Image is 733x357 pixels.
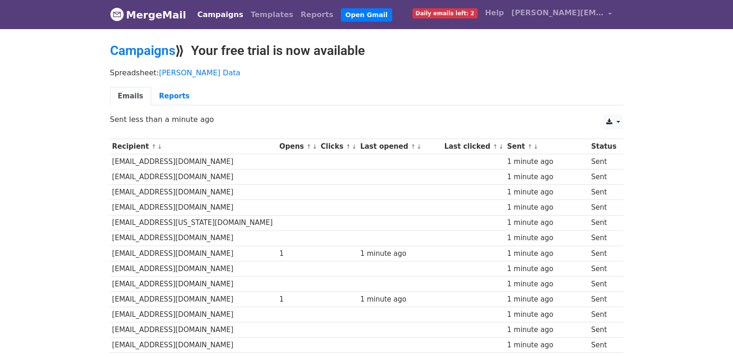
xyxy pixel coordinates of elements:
[110,215,277,230] td: [EMAIL_ADDRESS][US_STATE][DOMAIN_NAME]
[507,218,586,228] div: 1 minute ago
[110,338,277,353] td: [EMAIL_ADDRESS][DOMAIN_NAME]
[481,4,508,22] a: Help
[110,307,277,322] td: [EMAIL_ADDRESS][DOMAIN_NAME]
[507,202,586,213] div: 1 minute ago
[110,292,277,307] td: [EMAIL_ADDRESS][DOMAIN_NAME]
[589,154,618,169] td: Sent
[110,276,277,291] td: [EMAIL_ADDRESS][DOMAIN_NAME]
[589,169,618,185] td: Sent
[413,8,478,18] span: Daily emails left: 2
[589,215,618,230] td: Sent
[589,292,618,307] td: Sent
[589,185,618,200] td: Sent
[507,279,586,290] div: 1 minute ago
[194,6,247,24] a: Campaigns
[319,139,358,154] th: Clicks
[346,143,351,150] a: ↑
[151,143,156,150] a: ↑
[159,68,240,77] a: [PERSON_NAME] Data
[533,143,538,150] a: ↓
[110,115,623,124] p: Sent less than a minute ago
[360,248,440,259] div: 1 minute ago
[589,200,618,215] td: Sent
[306,143,311,150] a: ↑
[528,143,533,150] a: ↑
[507,157,586,167] div: 1 minute ago
[507,248,586,259] div: 1 minute ago
[157,143,162,150] a: ↓
[589,307,618,322] td: Sent
[110,7,124,21] img: MergeMail logo
[358,139,442,154] th: Last opened
[110,87,151,106] a: Emails
[277,139,319,154] th: Opens
[411,143,416,150] a: ↑
[110,43,175,58] a: Campaigns
[110,322,277,338] td: [EMAIL_ADDRESS][DOMAIN_NAME]
[360,294,440,305] div: 1 minute ago
[279,294,316,305] div: 1
[499,143,504,150] a: ↓
[110,185,277,200] td: [EMAIL_ADDRESS][DOMAIN_NAME]
[110,230,277,246] td: [EMAIL_ADDRESS][DOMAIN_NAME]
[508,4,616,25] a: [PERSON_NAME][EMAIL_ADDRESS][DOMAIN_NAME]
[507,264,586,274] div: 1 minute ago
[507,340,586,351] div: 1 minute ago
[589,322,618,338] td: Sent
[505,139,589,154] th: Sent
[589,139,618,154] th: Status
[507,172,586,182] div: 1 minute ago
[442,139,505,154] th: Last clicked
[507,187,586,198] div: 1 minute ago
[589,276,618,291] td: Sent
[247,6,297,24] a: Templates
[279,248,316,259] div: 1
[110,68,623,78] p: Spreadsheet:
[110,246,277,261] td: [EMAIL_ADDRESS][DOMAIN_NAME]
[352,143,357,150] a: ↓
[507,309,586,320] div: 1 minute ago
[151,87,197,106] a: Reports
[507,325,586,335] div: 1 minute ago
[589,338,618,353] td: Sent
[417,143,422,150] a: ↓
[110,43,623,59] h2: ⟫ Your free trial is now available
[110,154,277,169] td: [EMAIL_ADDRESS][DOMAIN_NAME]
[493,143,498,150] a: ↑
[312,143,317,150] a: ↓
[589,261,618,276] td: Sent
[507,294,586,305] div: 1 minute ago
[409,4,481,22] a: Daily emails left: 2
[511,7,604,18] span: [PERSON_NAME][EMAIL_ADDRESS][DOMAIN_NAME]
[110,261,277,276] td: [EMAIL_ADDRESS][DOMAIN_NAME]
[589,230,618,246] td: Sent
[297,6,337,24] a: Reports
[110,169,277,185] td: [EMAIL_ADDRESS][DOMAIN_NAME]
[110,200,277,215] td: [EMAIL_ADDRESS][DOMAIN_NAME]
[110,5,186,24] a: MergeMail
[110,139,277,154] th: Recipient
[589,246,618,261] td: Sent
[341,8,392,22] a: Open Gmail
[507,233,586,243] div: 1 minute ago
